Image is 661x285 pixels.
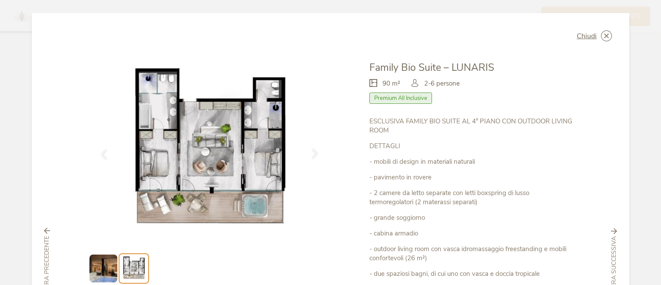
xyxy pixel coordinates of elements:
[121,255,147,282] img: Preview
[424,79,460,88] span: 2-6 persone
[577,33,597,40] span: Chiudi
[369,229,573,238] p: - cabina armadio
[369,213,573,222] p: - grande soggiorno
[369,269,573,278] p: - due spaziosi bagni, di cui uno con vasca e doccia tropicale
[369,157,573,166] p: - mobili di design in materiali naturali
[369,173,573,182] p: - pavimento in rovere
[88,61,331,242] img: Family Bio Suite – LUNARIS
[382,79,400,88] span: 90 m²
[369,189,573,207] p: - 2 camere da letto separate con letti boxspring di lusso termoregolatori (2 materassi separati)
[369,117,573,135] p: ESCLUSIVA FAMILY BIO SUITE AL 4° PIANO CON OUTDOOR LIVING ROOM
[369,93,432,104] span: Premium All Inclusive
[90,255,117,282] img: Preview
[369,245,573,263] p: - outdoor living room con vasca idromassaggio freestanding e mobili confortevoli (26 m²)
[369,142,573,151] p: DETTAGLI
[369,61,494,74] span: Family Bio Suite – LUNARIS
